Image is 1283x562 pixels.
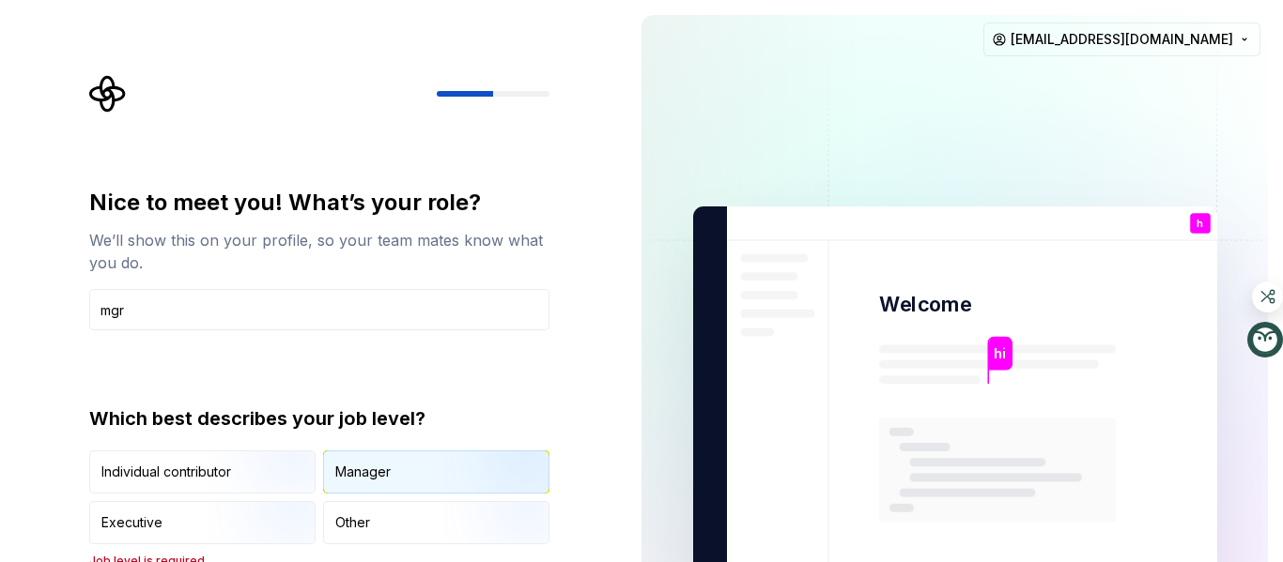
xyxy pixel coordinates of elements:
div: Nice to meet you! What’s your role? [89,188,549,218]
p: hi [994,343,1006,364]
div: Other [335,513,370,532]
input: Job title [89,289,549,330]
svg: Supernova Logo [89,75,127,113]
button: [EMAIL_ADDRESS][DOMAIN_NAME] [983,23,1260,56]
div: Which best describes your job level? [89,405,549,432]
p: h [1197,219,1203,229]
div: Individual contributor [101,463,231,481]
div: Executive [101,513,162,532]
span: [EMAIL_ADDRESS][DOMAIN_NAME] [1011,30,1233,49]
div: Manager [335,463,391,481]
div: We’ll show this on your profile, so your team mates know what you do. [89,229,549,274]
p: Welcome [879,291,971,318]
